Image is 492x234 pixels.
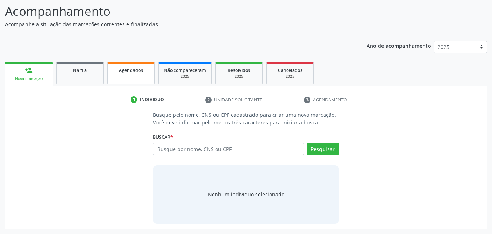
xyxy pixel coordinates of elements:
[119,67,143,73] span: Agendados
[5,2,342,20] p: Acompanhamento
[367,41,431,50] p: Ano de acompanhamento
[25,66,33,74] div: person_add
[153,111,339,126] p: Busque pelo nome, CNS ou CPF cadastrado para criar uma nova marcação. Você deve informar pelo men...
[278,67,302,73] span: Cancelados
[164,67,206,73] span: Não compareceram
[307,143,339,155] button: Pesquisar
[73,67,87,73] span: Na fila
[208,191,284,198] div: Nenhum indivíduo selecionado
[272,74,308,79] div: 2025
[5,20,342,28] p: Acompanhe a situação das marcações correntes e finalizadas
[164,74,206,79] div: 2025
[153,131,173,143] label: Buscar
[131,96,137,103] div: 1
[228,67,250,73] span: Resolvidos
[140,96,164,103] div: Indivíduo
[10,76,47,81] div: Nova marcação
[221,74,257,79] div: 2025
[153,143,304,155] input: Busque por nome, CNS ou CPF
